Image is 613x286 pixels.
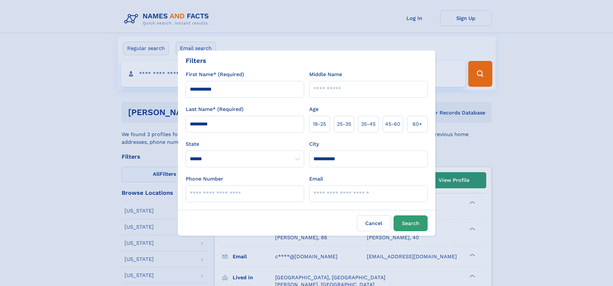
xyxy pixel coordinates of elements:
[313,120,326,128] span: 18‑25
[309,71,342,78] label: Middle Name
[186,175,223,183] label: Phone Number
[385,120,400,128] span: 45‑60
[186,140,304,148] label: State
[337,120,351,128] span: 25‑35
[309,140,319,148] label: City
[361,120,376,128] span: 35‑45
[413,120,422,128] span: 60+
[186,71,244,78] label: First Name* (Required)
[186,56,206,65] div: Filters
[309,105,319,113] label: Age
[357,215,391,231] label: Cancel
[309,175,323,183] label: Email
[186,105,244,113] label: Last Name* (Required)
[394,215,428,231] button: Search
